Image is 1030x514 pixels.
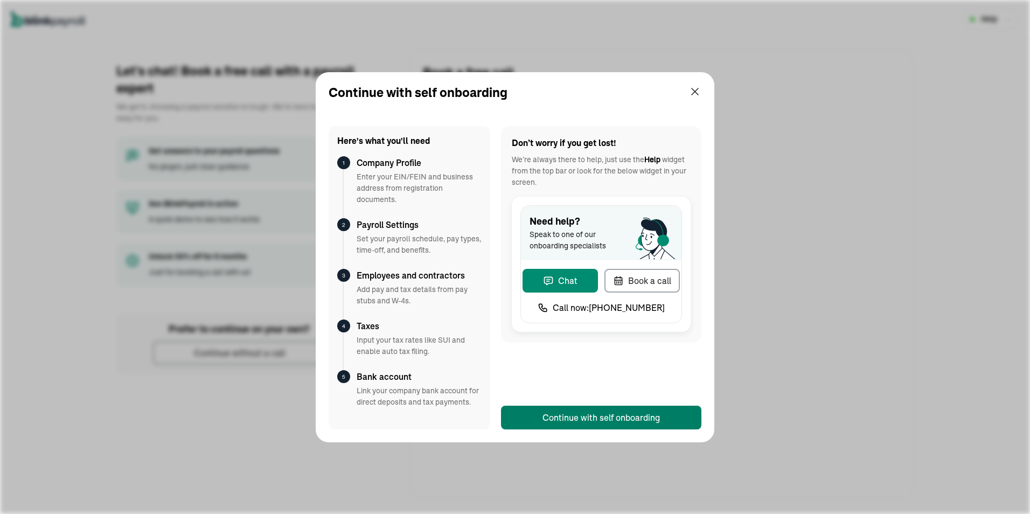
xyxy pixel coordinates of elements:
[543,274,577,287] div: Chat
[337,135,482,148] h2: Here's what you'll need
[316,72,520,113] h2: Continue with self onboarding
[542,411,660,424] div: Continue with self onboarding
[342,373,345,380] p: 5
[343,159,345,166] p: 1
[342,221,345,228] p: 2
[530,214,673,229] span: Need help?
[357,383,482,408] p: Link your company bank account for direct deposits and tax payments.
[357,269,482,282] h3: Employees and contractors
[357,332,482,357] p: Input your tax rates like SUI and enable auto tax filing.
[357,319,482,332] h3: Taxes
[357,156,482,169] h3: Company Profile
[357,370,482,383] h3: Bank account
[357,282,482,307] p: Add pay and tax details from pay stubs and W-4s.
[357,231,482,256] p: Set your payroll schedule, pay types, time-off, and benefits.
[644,155,660,164] b: Help
[357,218,482,231] h3: Payroll Settings
[342,322,345,330] p: 4
[357,169,482,205] p: Enter your EIN/FEIN and business address from registration documents.
[553,301,665,314] span: Call now: [PHONE_NUMBER]
[501,406,701,429] button: Continue with self onboarding
[530,229,621,252] span: Speak to one of our onboarding specialists
[342,272,345,279] p: 3
[523,269,598,293] button: Chat
[851,398,1030,514] iframe: Chat Widget
[512,154,691,188] div: We’re always there to help, just use the widget from the top bar or look for the below widget in ...
[613,274,671,287] div: Book a call
[512,137,691,150] h2: Don’t worry if you get lost!
[604,269,680,293] button: Book a call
